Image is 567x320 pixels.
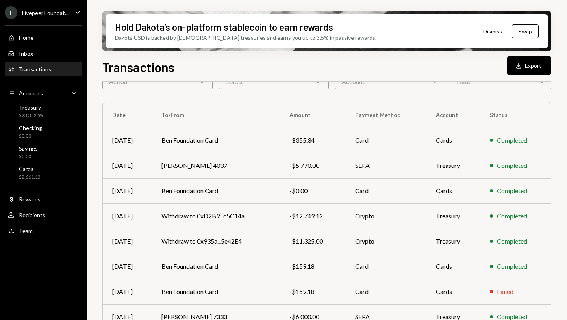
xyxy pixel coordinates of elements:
[152,203,280,229] td: Withdraw to 0xD2B9...c5C14a
[346,254,427,279] td: Card
[507,56,551,75] button: Export
[152,128,280,153] td: Ben Foundation Card
[152,254,280,279] td: Ben Foundation Card
[497,186,527,195] div: Completed
[5,163,82,182] a: Cards$2,661.13
[512,24,539,38] button: Swap
[497,211,527,221] div: Completed
[426,102,480,128] th: Account
[426,203,480,229] td: Treasury
[152,279,280,304] td: Ben Foundation Card
[152,229,280,254] td: Withdraw to 0x935a...5e42E4
[19,125,42,131] div: Checking
[112,236,143,246] div: [DATE]
[452,74,551,89] div: Date
[19,133,42,140] div: $0.00
[426,178,480,203] td: Cards
[5,62,82,76] a: Transactions
[19,227,33,234] div: Team
[497,161,527,170] div: Completed
[19,50,33,57] div: Inbox
[19,153,38,160] div: $0.00
[426,128,480,153] td: Cards
[112,211,143,221] div: [DATE]
[152,153,280,178] td: [PERSON_NAME] 4037
[426,229,480,254] td: Treasury
[19,112,43,119] div: $23,352.99
[19,166,41,172] div: Cards
[289,136,336,145] div: -$355.34
[280,102,346,128] th: Amount
[497,287,513,296] div: Failed
[426,254,480,279] td: Cards
[102,59,174,75] h1: Transactions
[115,20,333,33] div: Hold Dakota’s on-platform stablecoin to earn rewards
[497,236,527,246] div: Completed
[5,102,82,121] a: Treasury$23,352.99
[289,211,336,221] div: -$12,749.12
[497,136,527,145] div: Completed
[289,262,336,271] div: -$159.18
[346,229,427,254] td: Crypto
[5,143,82,162] a: Savings$0.00
[5,122,82,141] a: Checking$0.00
[112,136,143,145] div: [DATE]
[19,212,45,218] div: Recipients
[5,6,17,19] div: L
[289,287,336,296] div: -$159.18
[5,46,82,60] a: Inbox
[19,90,43,97] div: Accounts
[473,22,512,41] button: Dismiss
[426,279,480,304] td: Cards
[112,262,143,271] div: [DATE]
[5,192,82,206] a: Rewards
[289,236,336,246] div: -$11,325.00
[480,102,551,128] th: Status
[346,203,427,229] td: Crypto
[346,128,427,153] td: Card
[346,279,427,304] td: Card
[426,153,480,178] td: Treasury
[289,161,336,170] div: -$5,770.00
[5,86,82,100] a: Accounts
[346,102,427,128] th: Payment Method
[346,153,427,178] td: SEPA
[102,74,213,89] div: Action
[19,145,38,152] div: Savings
[112,287,143,296] div: [DATE]
[19,196,41,203] div: Rewards
[219,74,329,89] div: Status
[103,102,152,128] th: Date
[152,178,280,203] td: Ben Foundation Card
[152,102,280,128] th: To/From
[22,9,69,16] div: Livepeer Foundat...
[346,178,427,203] td: Card
[497,262,527,271] div: Completed
[335,74,445,89] div: Account
[19,104,43,111] div: Treasury
[5,223,82,238] a: Team
[115,33,376,42] div: Dakota USD is backed by [DEMOGRAPHIC_DATA] treasuries and earns you up to 3.5% in passive rewards.
[19,34,33,41] div: Home
[112,161,143,170] div: [DATE]
[5,208,82,222] a: Recipients
[19,174,41,180] div: $2,661.13
[112,186,143,195] div: [DATE]
[5,30,82,45] a: Home
[289,186,336,195] div: -$0.00
[19,66,51,73] div: Transactions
